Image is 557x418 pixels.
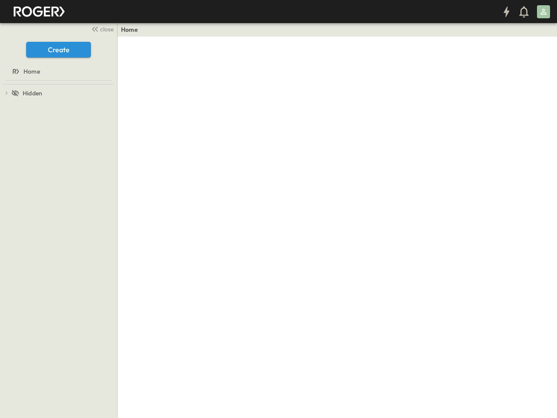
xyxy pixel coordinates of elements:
[2,65,114,78] a: Home
[23,67,40,76] span: Home
[121,25,138,34] a: Home
[23,89,42,98] span: Hidden
[121,25,143,34] nav: breadcrumbs
[87,23,115,35] button: close
[100,25,114,34] span: close
[26,42,91,57] button: Create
